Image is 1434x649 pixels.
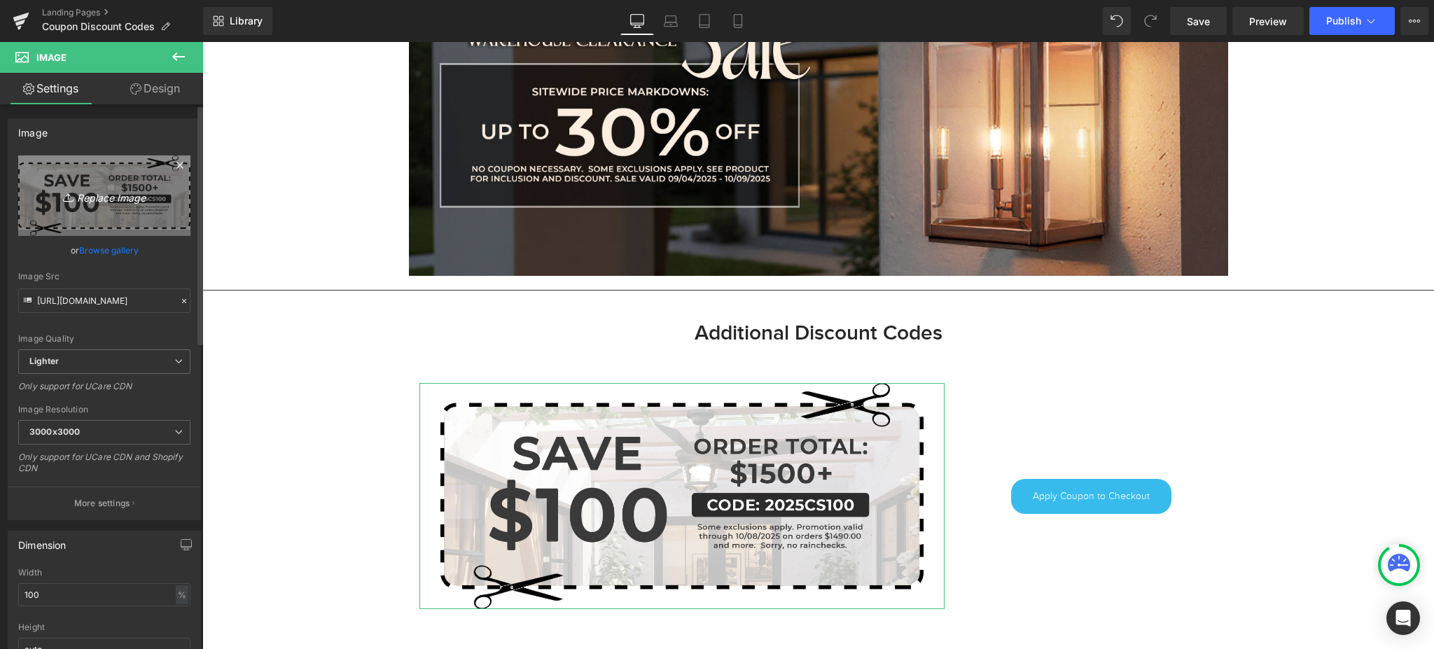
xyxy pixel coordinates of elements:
[18,531,67,551] div: Dimension
[29,426,80,437] b: 3000x3000
[74,497,130,510] p: More settings
[18,288,190,313] input: Link
[18,381,190,401] div: Only support for UCare CDN
[1400,7,1428,35] button: More
[620,7,654,35] a: Desktop
[654,7,688,35] a: Laptop
[42,7,203,18] a: Landing Pages
[18,334,190,344] div: Image Quality
[1386,601,1420,635] div: Open Intercom Messenger
[18,452,190,483] div: Only support for UCare CDN and Shopify CDN
[176,585,188,604] div: %
[203,7,272,35] a: New Library
[79,238,139,263] a: Browse gallery
[830,447,947,461] span: Apply Coupon to Checkout
[1326,15,1361,27] span: Publish
[1309,7,1395,35] button: Publish
[1136,7,1164,35] button: Redo
[36,52,67,63] span: Image
[1249,14,1287,29] span: Preview
[809,437,969,472] a: Apply Coupon to Checkout
[29,356,59,366] b: Lighter
[18,583,190,606] input: auto
[230,15,263,27] span: Library
[492,281,740,302] strong: Additional Discount Codes
[8,487,200,519] button: More settings
[1232,7,1304,35] a: Preview
[1103,7,1131,35] button: Undo
[104,73,206,104] a: Design
[18,405,190,414] div: Image Resolution
[18,272,190,281] div: Image Src
[42,21,155,32] span: Coupon Discount Codes
[18,568,190,578] div: Width
[18,243,190,258] div: or
[18,622,190,632] div: Height
[688,7,721,35] a: Tablet
[721,7,755,35] a: Mobile
[48,187,160,204] i: Replace Image
[18,119,48,139] div: Image
[1187,14,1210,29] span: Save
